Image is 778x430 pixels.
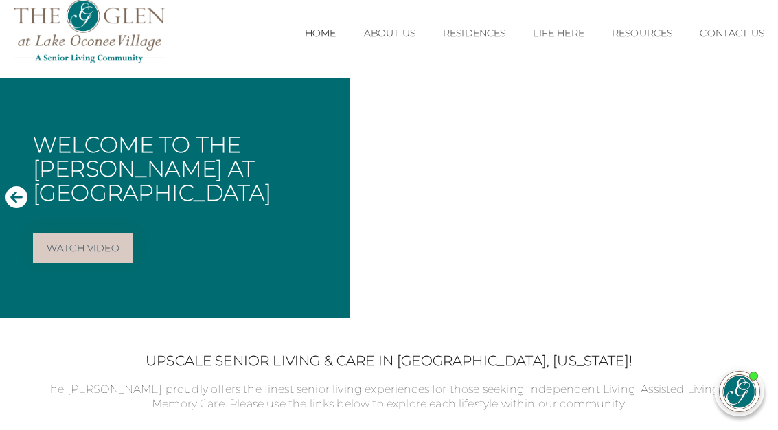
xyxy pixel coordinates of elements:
a: Resources [612,27,672,39]
p: The [PERSON_NAME] proudly offers the finest senior living experiences for those seeking Independe... [39,383,740,411]
a: Life Here [533,27,584,39]
a: About Us [364,27,415,39]
a: Residences [443,27,506,39]
iframe: Embedded Vimeo Video [350,78,778,319]
iframe: iframe [506,60,764,353]
img: avatar [720,372,759,411]
h1: Welcome to The [PERSON_NAME] at [GEOGRAPHIC_DATA] [33,133,339,205]
a: Watch Video [33,233,133,263]
h2: Upscale Senior Living & Care in [GEOGRAPHIC_DATA], [US_STATE]! [39,352,740,369]
a: Home [305,27,336,39]
a: Contact Us [700,27,764,39]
